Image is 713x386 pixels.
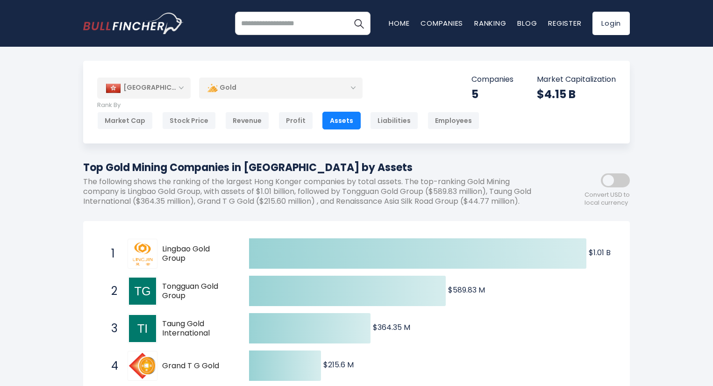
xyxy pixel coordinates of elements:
[589,247,611,258] text: $1.01 B
[129,278,156,305] img: Tongguan Gold Group
[373,322,410,333] text: $364.35 M
[278,112,313,129] div: Profit
[585,191,630,207] span: Convert USD to local currency
[517,18,537,28] a: Blog
[107,283,116,299] span: 2
[162,319,233,339] span: Taung Gold International
[448,285,485,295] text: $589.83 M
[107,358,116,374] span: 4
[162,244,233,264] span: Lingbao Gold Group
[537,87,616,101] div: $4.15 B
[471,75,513,85] p: Companies
[97,112,153,129] div: Market Cap
[548,18,581,28] a: Register
[97,78,191,98] div: [GEOGRAPHIC_DATA]
[83,177,546,206] p: The following shows the ranking of the largest Hong Konger companies by total assets. The top-ran...
[129,352,156,379] img: Grand T G Gold
[83,160,546,175] h1: Top Gold Mining Companies in [GEOGRAPHIC_DATA] by Assets
[162,112,216,129] div: Stock Price
[389,18,409,28] a: Home
[162,361,233,371] span: Grand T G Gold
[199,77,363,99] div: Gold
[225,112,269,129] div: Revenue
[347,12,371,35] button: Search
[107,321,116,336] span: 3
[83,13,184,34] img: bullfincher logo
[370,112,418,129] div: Liabilities
[323,359,354,370] text: $215.6 M
[537,75,616,85] p: Market Capitalization
[322,112,361,129] div: Assets
[107,246,116,262] span: 1
[474,18,506,28] a: Ranking
[471,87,513,101] div: 5
[421,18,463,28] a: Companies
[129,315,156,342] img: Taung Gold International
[592,12,630,35] a: Login
[428,112,479,129] div: Employees
[131,240,154,267] img: Lingbao Gold Group
[97,101,479,109] p: Rank By
[83,13,184,34] a: Go to homepage
[162,282,233,301] span: Tongguan Gold Group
